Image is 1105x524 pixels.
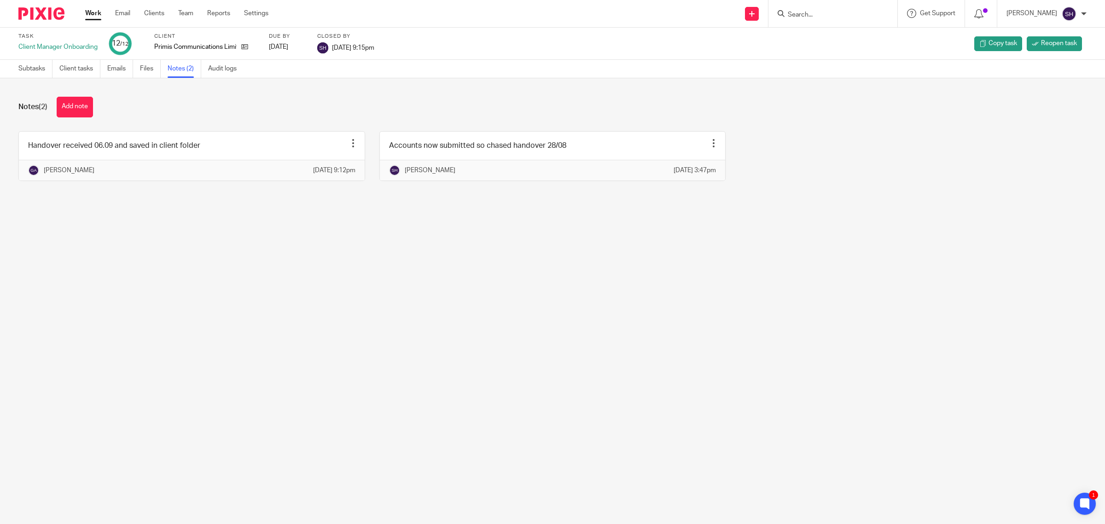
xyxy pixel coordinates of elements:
label: Client [154,33,257,40]
small: /12 [120,41,128,47]
span: (2) [39,103,47,111]
label: Due by [269,33,306,40]
label: Closed by [317,33,374,40]
img: svg%3E [389,165,400,176]
a: Copy task [974,36,1022,51]
a: Notes (2) [168,60,201,78]
input: Search [787,11,870,19]
a: Files [140,60,161,78]
label: Task [18,33,98,40]
img: svg%3E [28,165,39,176]
a: Work [85,9,101,18]
a: Emails [107,60,133,78]
a: Audit logs [208,60,244,78]
p: [DATE] 9:12pm [313,166,355,175]
p: [PERSON_NAME] [1006,9,1057,18]
p: [DATE] 3:47pm [674,166,716,175]
img: svg%3E [317,42,328,53]
a: Subtasks [18,60,52,78]
img: svg%3E [1062,6,1076,21]
div: 1 [1089,490,1098,500]
img: Pixie [18,7,64,20]
a: Client tasks [59,60,100,78]
span: Get Support [920,10,955,17]
span: [DATE] 9:15pm [332,44,374,51]
span: Copy task [989,39,1017,48]
a: Reopen task [1027,36,1082,51]
span: Reopen task [1041,39,1077,48]
div: Client Manager Onboarding [18,42,98,52]
a: Settings [244,9,268,18]
a: Team [178,9,193,18]
a: Email [115,9,130,18]
p: [PERSON_NAME] [405,166,455,175]
a: Clients [144,9,164,18]
button: Add note [57,97,93,117]
div: 12 [112,38,128,49]
p: [PERSON_NAME] [44,166,94,175]
h1: Notes [18,102,47,112]
a: Reports [207,9,230,18]
div: [DATE] [269,42,306,52]
p: Primis Communications Limited [154,42,237,52]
